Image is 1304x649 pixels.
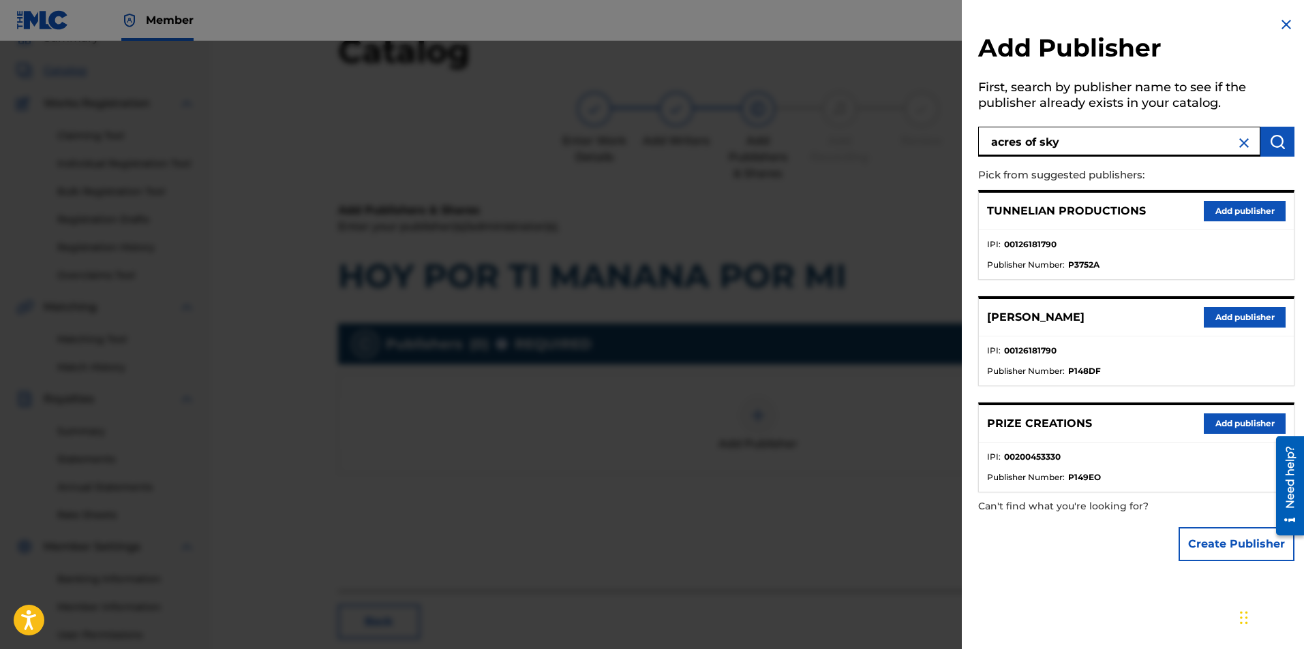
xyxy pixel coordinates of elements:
span: Publisher Number : [987,259,1065,271]
button: Add publisher [1204,413,1286,434]
img: close [1236,135,1252,151]
span: IPI : [987,345,1001,357]
strong: P148DF [1068,365,1101,377]
h5: First, search by publisher name to see if the publisher already exists in your catalog. [978,76,1294,118]
img: MLC Logo [16,10,69,30]
span: IPI : [987,451,1001,463]
p: TUNNELIAN PRODUCTIONS [987,203,1146,219]
span: Publisher Number : [987,365,1065,377]
strong: 00126181790 [1004,238,1057,251]
strong: P149EO [1068,471,1101,484]
iframe: Chat Widget [1236,584,1304,649]
strong: P3752A [1068,259,1100,271]
p: PRIZE CREATIONS [987,415,1092,432]
img: Top Rightsholder [121,12,138,29]
strong: 00126181790 [1004,345,1057,357]
iframe: Resource Center [1266,431,1304,541]
p: [PERSON_NAME] [987,309,1085,326]
img: Search Works [1269,133,1286,150]
button: Add publisher [1204,201,1286,221]
strong: 00200453330 [1004,451,1061,463]
p: Can't find what you're looking for? [978,492,1217,520]
span: Publisher Number : [987,471,1065,484]
span: IPI : [987,238,1001,251]
button: Add publisher [1204,307,1286,328]
p: Pick from suggested publishers: [978,161,1217,190]
span: Member [146,12,194,28]
div: Drag [1240,597,1248,638]
button: Create Publisher [1179,527,1294,561]
h2: Add Publisher [978,33,1294,67]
